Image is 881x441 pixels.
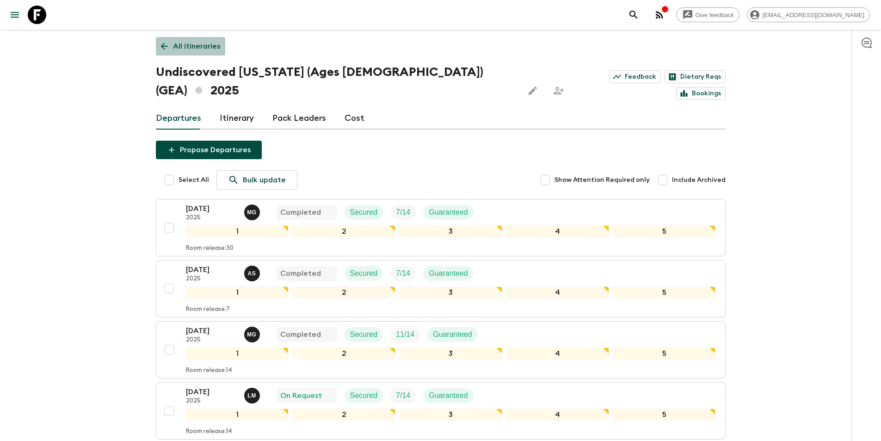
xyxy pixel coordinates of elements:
[272,107,326,130] a: Pack Leaders
[186,203,237,214] p: [DATE]
[186,306,230,313] p: Room release: 7
[280,329,321,340] p: Completed
[345,388,383,403] div: Secured
[350,207,378,218] p: Secured
[676,7,739,22] a: Give feedback
[292,348,395,360] div: 2
[156,260,726,317] button: [DATE]2025Ana SikharulidzeCompletedSecuredTrip FillGuaranteed12345Room release:7
[186,336,237,344] p: 2025
[613,225,716,237] div: 5
[549,81,568,100] span: Share this itinerary
[179,175,209,185] span: Select All
[433,329,472,340] p: Guaranteed
[280,207,321,218] p: Completed
[186,367,232,374] p: Room release: 14
[399,348,502,360] div: 3
[429,390,468,401] p: Guaranteed
[186,348,289,360] div: 1
[350,390,378,401] p: Secured
[243,174,286,186] p: Bulk update
[399,409,502,421] div: 3
[186,225,289,237] div: 1
[345,327,383,342] div: Secured
[345,107,364,130] a: Cost
[390,266,416,281] div: Trip Fill
[390,388,416,403] div: Trip Fill
[554,175,650,185] span: Show Attention Required only
[156,107,201,130] a: Departures
[186,398,237,405] p: 2025
[345,266,383,281] div: Secured
[506,225,609,237] div: 4
[156,63,516,100] h1: Undiscovered [US_STATE] (Ages [DEMOGRAPHIC_DATA]) (GEA) 2025
[624,6,643,24] button: search adventures
[244,329,262,337] span: Mariam Gabichvadze
[396,390,410,401] p: 7 / 14
[524,81,542,100] button: Edit this itinerary
[220,107,254,130] a: Itinerary
[186,214,237,222] p: 2025
[186,325,237,336] p: [DATE]
[429,207,468,218] p: Guaranteed
[613,409,716,421] div: 5
[244,391,262,398] span: Luka Mamniashvili
[280,390,322,401] p: On Request
[247,392,256,399] p: L M
[280,268,321,279] p: Completed
[292,409,395,421] div: 2
[506,286,609,298] div: 4
[613,348,716,360] div: 5
[396,207,410,218] p: 7 / 14
[156,199,726,256] button: [DATE]2025Mariam GabichvadzeCompletedSecuredTrip FillGuaranteed12345Room release:30
[665,70,726,83] a: Dietary Reqs
[345,205,383,220] div: Secured
[292,286,395,298] div: 2
[244,268,262,276] span: Ana Sikharulidze
[186,428,232,435] p: Room release: 14
[676,87,726,100] a: Bookings
[6,6,24,24] button: menu
[186,386,237,398] p: [DATE]
[399,286,502,298] div: 3
[690,12,739,19] span: Give feedback
[613,286,716,298] div: 5
[396,268,410,279] p: 7 / 14
[244,207,262,215] span: Mariam Gabichvadze
[156,321,726,379] button: [DATE]2025Mariam GabichvadzeCompletedSecuredTrip FillGuaranteed12345Room release:14
[244,388,262,404] button: LM
[186,264,237,275] p: [DATE]
[747,7,870,22] div: [EMAIL_ADDRESS][DOMAIN_NAME]
[396,329,414,340] p: 11 / 14
[758,12,869,19] span: [EMAIL_ADDRESS][DOMAIN_NAME]
[390,327,420,342] div: Trip Fill
[429,268,468,279] p: Guaranteed
[672,175,726,185] span: Include Archived
[156,37,225,56] a: All itineraries
[216,170,297,190] a: Bulk update
[350,268,378,279] p: Secured
[186,286,289,298] div: 1
[390,205,416,220] div: Trip Fill
[506,348,609,360] div: 4
[186,245,234,252] p: Room release: 30
[173,41,220,52] p: All itineraries
[399,225,502,237] div: 3
[350,329,378,340] p: Secured
[506,409,609,421] div: 4
[292,225,395,237] div: 2
[156,141,262,159] button: Propose Departures
[186,275,237,283] p: 2025
[609,70,661,83] a: Feedback
[186,409,289,421] div: 1
[156,382,726,440] button: [DATE]2025Luka MamniashviliOn RequestSecuredTrip FillGuaranteed12345Room release:14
